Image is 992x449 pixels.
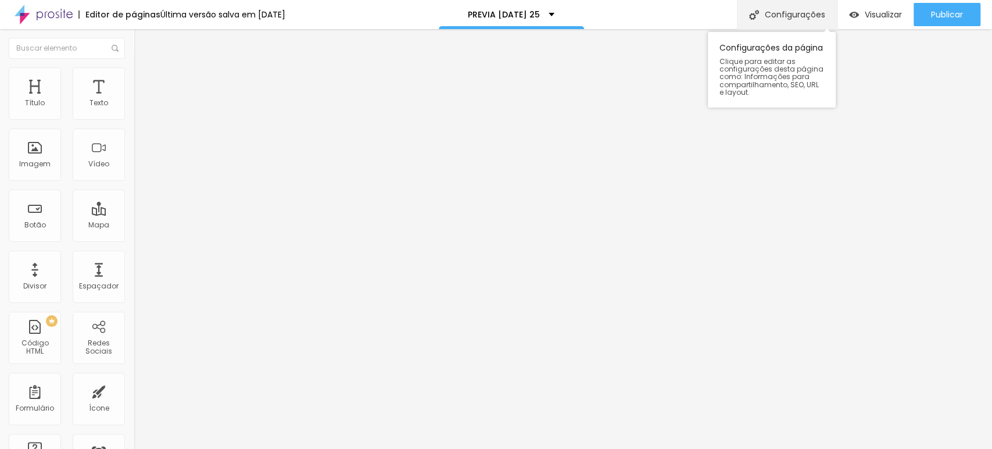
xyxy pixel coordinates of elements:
[134,29,992,449] iframe: Editor
[112,45,119,52] img: Icone
[24,221,46,229] div: Botão
[931,10,963,19] span: Publicar
[12,339,58,356] div: Código HTML
[25,99,45,107] div: Título
[160,10,285,19] div: Última versão salva em [DATE]
[865,10,902,19] span: Visualizar
[837,3,914,26] button: Visualizar
[19,160,51,168] div: Imagem
[849,10,859,20] img: view-1.svg
[89,404,109,412] div: Ícone
[468,10,540,19] p: PREVIA [DATE] 25
[79,282,119,290] div: Espaçador
[89,99,108,107] div: Texto
[719,58,824,96] span: Clique para editar as configurações desta página como: Informações para compartilhamento, SEO, UR...
[76,339,121,356] div: Redes Sociais
[914,3,980,26] button: Publicar
[708,32,836,108] div: Configurações da página
[88,160,109,168] div: Vídeo
[88,221,109,229] div: Mapa
[749,10,759,20] img: Icone
[23,282,46,290] div: Divisor
[78,10,160,19] div: Editor de páginas
[16,404,54,412] div: Formulário
[9,38,125,59] input: Buscar elemento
